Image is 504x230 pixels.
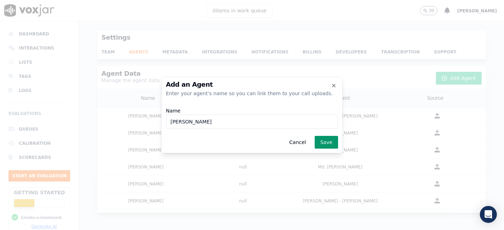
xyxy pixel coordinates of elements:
[166,108,180,113] label: Name
[480,206,497,223] div: Open Intercom Messenger
[284,136,312,149] button: Cancel
[166,81,338,88] h2: Add an Agent
[315,136,338,149] button: Save
[166,115,338,129] input: Agent Name
[166,90,338,97] div: Enter your agent's name so you can link them to your call uploads.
